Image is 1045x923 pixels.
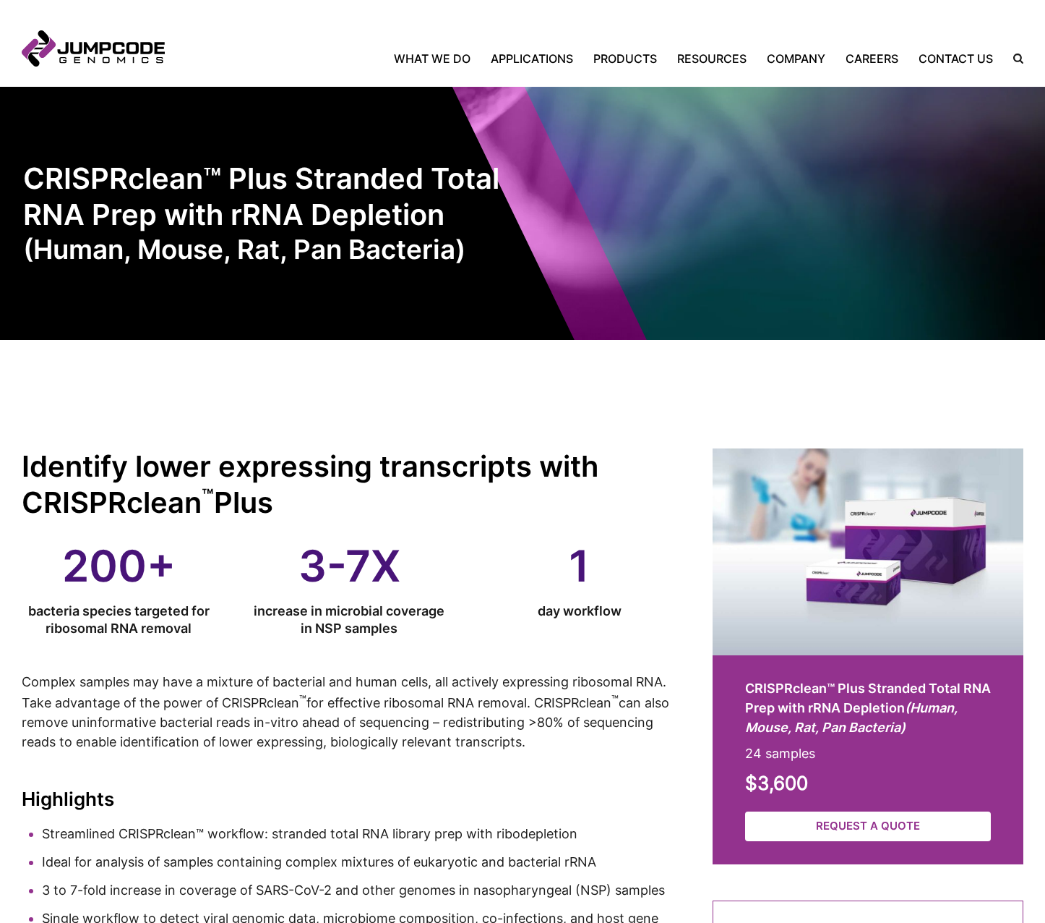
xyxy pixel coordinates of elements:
h2: Highlights [22,788,676,810]
a: Resources [667,50,757,67]
data-callout-value: 1 [482,545,676,588]
strong: $3,600 [745,772,808,794]
data-callout-value: 3-7X [252,545,447,588]
a: What We Do [394,50,481,67]
sup: ™ [202,484,214,507]
h2: CRISPRclean™ Plus Stranded Total RNA Prep with rRNA Depletion [745,679,991,737]
a: Company [757,50,835,67]
li: Streamlined CRISPRclean™ workflow: stranded total RNA library prep with ribodepletion [42,825,676,844]
a: Careers [835,50,908,67]
label: Search the site. [1003,54,1023,64]
sup: ™ [299,694,306,705]
data-callout-description: day workflow [482,603,676,620]
sup: ™ [611,694,619,705]
em: (Human, Mouse, Rat, Pan Bacteria) [23,233,546,266]
data-callout-description: bacteria species targeted for ribosomal RNA removal [22,603,216,637]
a: Contact Us [908,50,1003,67]
p: 24 samples [745,744,991,764]
li: 3 to 7-fold increase in coverage of SARS-CoV-2 and other genomes in nasopharyngeal (NSP) samples [42,881,676,901]
a: Request a Quote [745,812,991,841]
li: Ideal for analysis of samples containing complex mixtures of eukaryotic and bacterial rRNA [42,853,676,872]
h1: CRISPRclean™ Plus Stranded Total RNA Prep with rRNA Depletion [23,161,546,266]
nav: Primary Navigation [165,50,1003,67]
p: Complex samples may have a mixture of bacterial and human cells, all actively expressing ribosoma... [22,673,676,752]
a: Applications [481,50,583,67]
h2: Identify lower expressing transcripts with CRISPRclean Plus [22,448,676,522]
a: Products [583,50,667,67]
data-callout-value: 200+ [22,545,216,588]
data-callout-description: increase in microbial coverage in NSP samples [252,603,447,637]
